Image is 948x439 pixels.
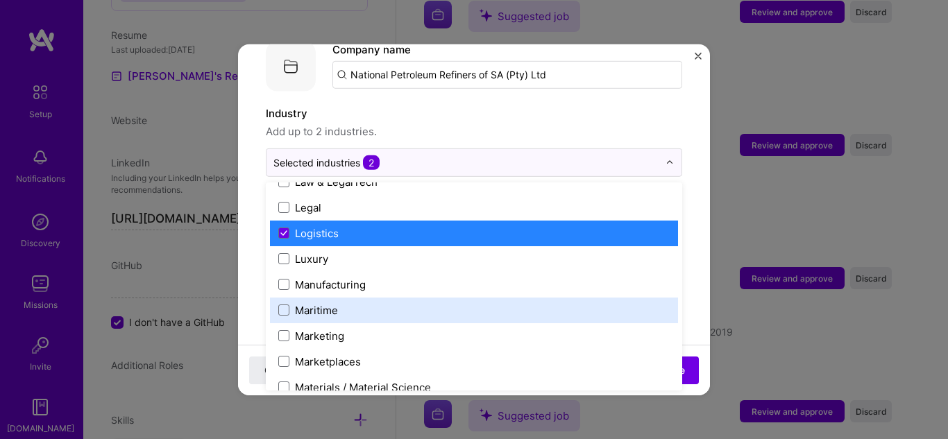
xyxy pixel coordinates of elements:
[266,41,316,91] img: Company logo
[295,354,361,368] div: Marketplaces
[363,155,380,169] span: 2
[295,200,321,214] div: Legal
[295,328,344,343] div: Marketing
[295,174,378,189] div: Law & LegalTech
[295,302,338,317] div: Maritime
[266,105,682,121] label: Industry
[332,60,682,88] input: Search for a company...
[295,251,328,266] div: Luxury
[695,52,702,67] button: Close
[266,123,682,139] span: Add up to 2 industries.
[666,158,674,166] img: drop icon
[273,155,380,169] div: Selected industries
[295,225,339,240] div: Logistics
[264,363,290,377] span: Close
[332,42,411,55] label: Company name
[295,379,431,394] div: Materials / Material Science
[295,277,366,291] div: Manufacturing
[249,356,305,384] button: Close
